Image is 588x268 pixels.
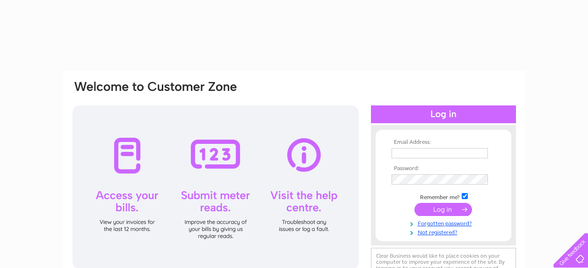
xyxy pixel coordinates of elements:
th: Password: [389,165,498,172]
th: Email Address: [389,139,498,146]
a: Forgotten password? [392,218,498,227]
td: Remember me? [389,192,498,201]
input: Submit [414,203,472,216]
a: Not registered? [392,227,498,236]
